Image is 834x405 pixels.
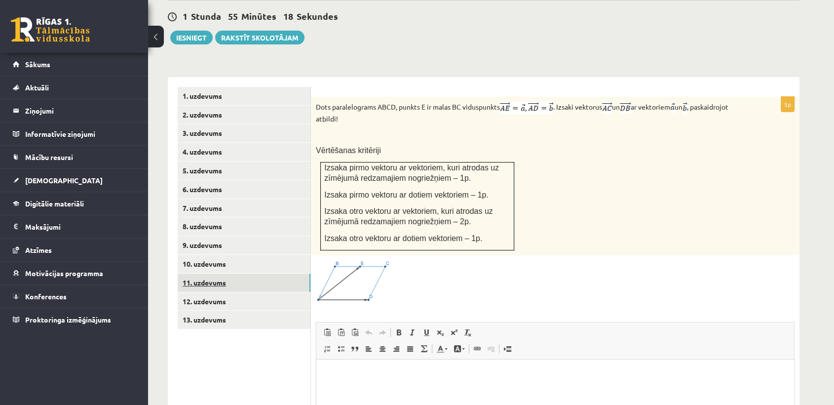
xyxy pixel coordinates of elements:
[406,326,419,339] a: Курсив (Ctrl+I)
[348,326,362,339] a: Вставить из Word
[25,153,73,162] span: Mācību resursi
[433,326,447,339] a: Подстрочный индекс
[13,239,136,261] a: Atzīmes
[178,106,310,124] a: 2. uzdevums
[170,31,213,44] button: Iesniegt
[25,245,52,254] span: Atzīmes
[451,342,468,355] a: Цвет фона
[178,217,310,236] a: 8. uzdevums
[13,99,136,122] a: Ziņojumi
[178,124,310,142] a: 3. uzdevums
[178,162,310,180] a: 5. uzdevums
[324,163,499,182] span: Izsaka pirmo vektoru ar vektoriem, kuri atrodas uz zīmējumā redzamajiem nogriežņiem – 1p.
[11,17,90,42] a: Rīgas 1. Tālmācības vidusskola
[13,53,136,76] a: Sākums
[13,169,136,192] a: [DEMOGRAPHIC_DATA]
[316,102,745,124] p: Dots paralelograms ABCD, punkts E ir malas BC viduspunkts . Izsaki vektorus un ar vektoriem un , ...
[178,199,310,217] a: 7. uzdevums
[10,10,468,20] body: Визуальный текстовый редактор, wiswyg-editor-user-answer-47434000245860
[392,326,406,339] a: Полужирный (Ctrl+B)
[447,326,461,339] a: Надстрочный индекс
[13,76,136,99] a: Aktuāli
[178,236,310,254] a: 9. uzdevums
[316,146,381,155] span: Vērtēšanas kritēriji
[25,315,111,324] span: Proktoringa izmēģinājums
[25,215,136,238] legend: Maksājumi
[25,122,136,145] legend: Informatīvie ziņojumi
[228,10,238,22] span: 55
[484,342,498,355] a: Убрать ссылку
[183,10,188,22] span: 1
[13,192,136,215] a: Digitālie materiāli
[178,143,310,161] a: 4. uzdevums
[25,60,50,69] span: Sākums
[324,234,482,243] span: Izsaka otro vektoru ar dotiem vektoriem – 1p.
[348,342,362,355] a: Цитата
[13,122,136,145] a: Informatīvie ziņojumi
[241,10,276,22] span: Minūtes
[13,262,136,284] a: Motivācijas programma
[25,292,67,301] span: Konferences
[320,326,334,339] a: Вставить (Ctrl+V)
[178,255,310,273] a: 10. uzdevums
[334,326,348,339] a: Вставить только текст (Ctrl+Shift+V)
[620,102,631,114] img: R2OkTVMVLAAAAAElFTkSuQmCC
[178,274,310,292] a: 11. uzdevums
[362,342,376,355] a: По левому краю
[25,83,49,92] span: Aktuāli
[283,10,293,22] span: 18
[191,10,221,22] span: Stunda
[500,102,553,114] img: 9FwzC2c5ZiSnUn8TmfJV4EjrSNr2QmMabZ3Uh8UIiAgMILr4A5LNyAt2iNzgAAAAASUVORK5CYII=
[324,191,489,199] span: Izsaka pirmo vektoru ar dotiem vektoriem – 1p.
[419,326,433,339] a: Подчеркнутый (Ctrl+U)
[13,146,136,168] a: Mācību resursi
[25,199,84,208] span: Digitālie materiāli
[320,342,334,355] a: Вставить / удалить нумерованный список
[470,342,484,355] a: Вставить/Редактировать ссылку (Ctrl+K)
[178,180,310,199] a: 6. uzdevums
[178,87,310,105] a: 1. uzdevums
[324,207,493,226] span: Izsaka otro vektoru ar vektoriem, kuri atrodas uz zīmējumā redzamajiem nogriežņiem – 2p.
[461,326,475,339] a: Убрать форматирование
[178,311,310,329] a: 13. uzdevums
[403,342,417,355] a: По ширине
[25,99,136,122] legend: Ziņojumi
[13,308,136,331] a: Proktoringa izmēģinājums
[25,176,103,185] span: [DEMOGRAPHIC_DATA]
[376,326,389,339] a: Повторить (Ctrl+Y)
[389,342,403,355] a: По правому краю
[334,342,348,355] a: Вставить / удалить маркированный список
[297,10,338,22] span: Sekundes
[13,285,136,308] a: Konferences
[376,342,389,355] a: По центру
[417,342,431,355] a: Математика
[670,102,675,113] img: W3yzf7Z94V8M68gNhXLGsAAAAASUVORK5CYII=
[781,96,795,112] p: 5p
[602,102,612,114] img: aXPUg1KS1xLv1Xu11f9OXzb7+qP2L+Btx3YQLDsKilAAAAAElFTkSuQmCC
[215,31,304,44] a: Rakstīt skolotājam
[178,292,310,311] a: 12. uzdevums
[316,260,390,303] img: 1.png
[433,342,451,355] a: Цвет текста
[13,215,136,238] a: Maksājumi
[682,102,687,114] img: jv3BiIJ8vNob06eAAAAAElFTkSuQmCC
[362,326,376,339] a: Отменить (Ctrl+Z)
[500,342,514,355] a: Вставить разрыв страницы для печати
[25,269,103,278] span: Motivācijas programma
